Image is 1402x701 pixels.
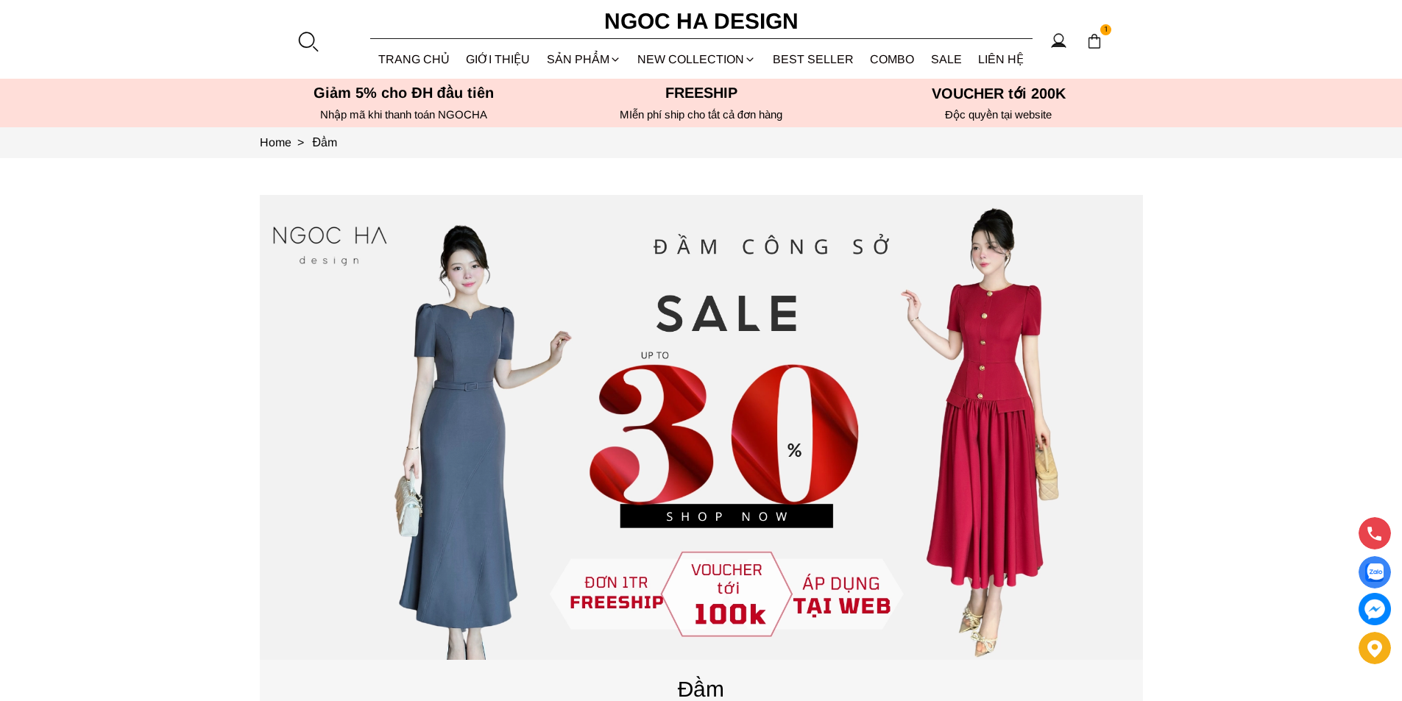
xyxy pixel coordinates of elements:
span: 1 [1100,24,1112,36]
a: Ngoc Ha Design [591,4,812,39]
a: Link to Đầm [313,136,338,149]
a: NEW COLLECTION [629,40,765,79]
span: > [291,136,310,149]
font: Freeship [665,85,737,101]
a: LIÊN HỆ [970,40,1033,79]
h6: Độc quyền tại website [854,108,1143,121]
a: Combo [862,40,923,79]
img: Display image [1365,563,1384,582]
a: Display image [1359,556,1391,588]
a: SALE [923,40,971,79]
div: SẢN PHẨM [539,40,630,79]
h5: VOUCHER tới 200K [854,85,1143,102]
a: GIỚI THIỆU [458,40,539,79]
font: Nhập mã khi thanh toán NGOCHA [320,108,487,121]
h6: MIễn phí ship cho tất cả đơn hàng [557,108,846,121]
a: TRANG CHỦ [370,40,459,79]
img: img-CART-ICON-ksit0nf1 [1086,33,1102,49]
a: Link to Home [260,136,313,149]
a: BEST SELLER [765,40,863,79]
a: messenger [1359,593,1391,625]
font: Giảm 5% cho ĐH đầu tiên [314,85,494,101]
